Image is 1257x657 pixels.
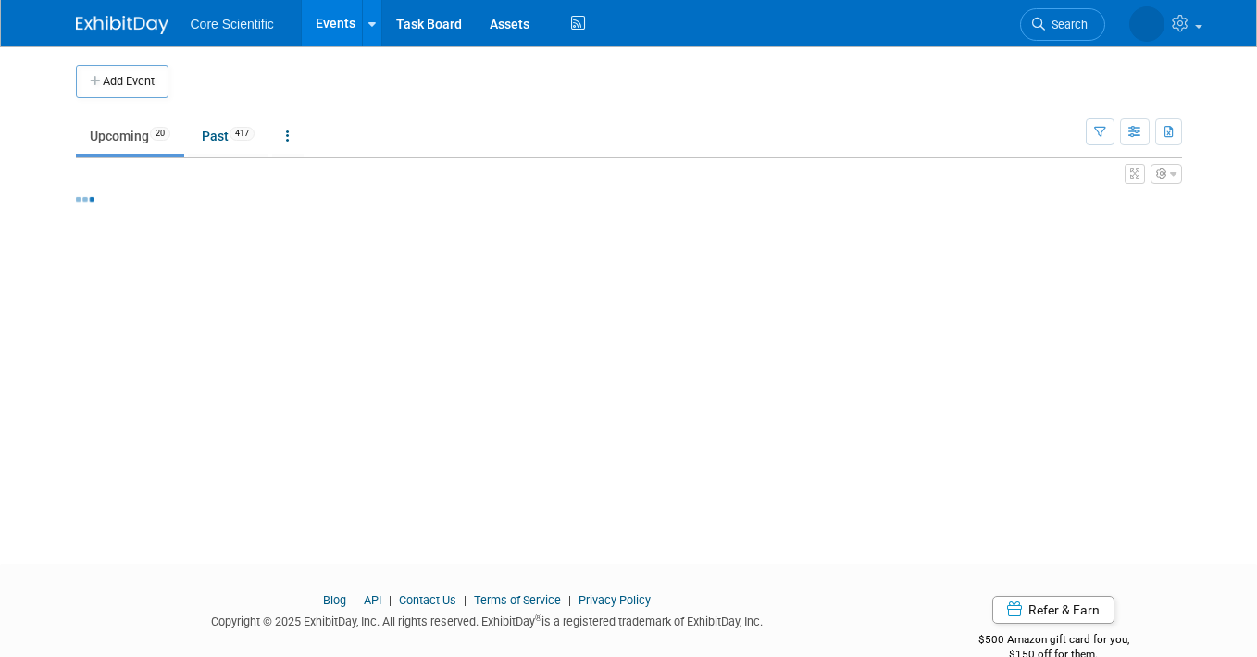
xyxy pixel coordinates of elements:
a: Blog [323,593,346,607]
span: | [349,593,361,607]
span: Search [1045,18,1088,31]
span: 417 [230,127,255,141]
a: Past417 [188,118,268,154]
span: | [459,593,471,607]
a: Contact Us [399,593,456,607]
a: Terms of Service [474,593,561,607]
span: 20 [150,127,170,141]
a: Upcoming20 [76,118,184,154]
a: Refer & Earn [992,596,1114,624]
img: ExhibitDay [76,16,168,34]
img: loading... [76,197,94,202]
a: Search [1020,8,1105,41]
button: Add Event [76,65,168,98]
a: API [364,593,381,607]
span: | [564,593,576,607]
span: Core Scientific [191,17,274,31]
div: Copyright © 2025 ExhibitDay, Inc. All rights reserved. ExhibitDay is a registered trademark of Ex... [76,609,899,630]
sup: ® [535,613,541,623]
img: Alissa Schlosser [1129,6,1164,42]
a: Privacy Policy [579,593,651,607]
span: | [384,593,396,607]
